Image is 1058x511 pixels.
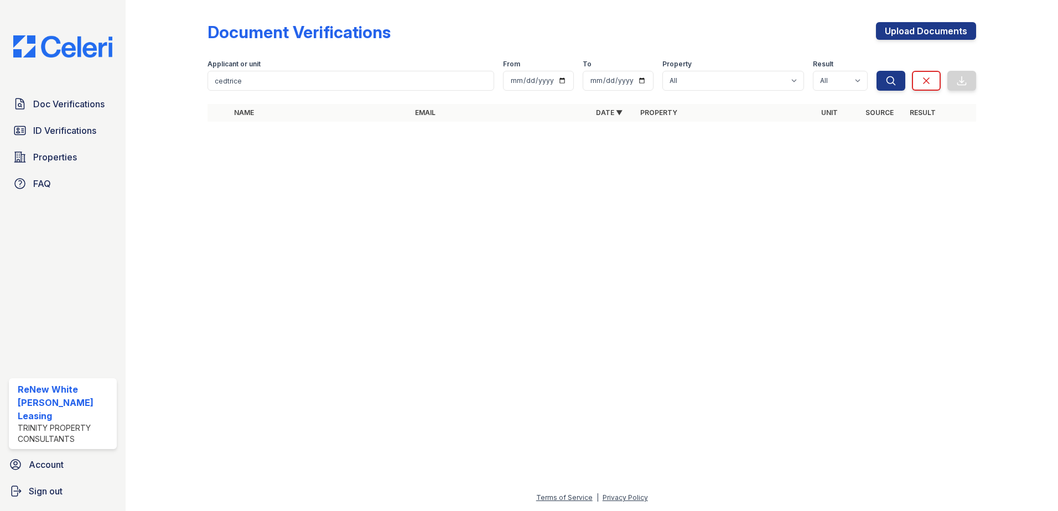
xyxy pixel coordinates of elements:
[910,108,936,117] a: Result
[208,60,261,69] label: Applicant or unit
[29,484,63,498] span: Sign out
[865,108,894,117] a: Source
[503,60,520,69] label: From
[662,60,692,69] label: Property
[33,97,105,111] span: Doc Verifications
[821,108,838,117] a: Unit
[33,150,77,164] span: Properties
[583,60,592,69] label: To
[33,177,51,190] span: FAQ
[536,493,593,502] a: Terms of Service
[29,458,64,471] span: Account
[18,383,112,423] div: ReNew White [PERSON_NAME] Leasing
[9,93,117,115] a: Doc Verifications
[9,119,117,142] a: ID Verifications
[876,22,976,40] a: Upload Documents
[597,493,599,502] div: |
[208,22,391,42] div: Document Verifications
[415,108,435,117] a: Email
[4,35,121,58] img: CE_Logo_Blue-a8612792a0a2168367f1c8372b55b34899dd931a85d93a1a3d3e32e68fde9ad4.png
[4,480,121,502] a: Sign out
[9,146,117,168] a: Properties
[640,108,677,117] a: Property
[208,71,494,91] input: Search by name, email, or unit number
[603,493,648,502] a: Privacy Policy
[234,108,254,117] a: Name
[18,423,112,445] div: Trinity Property Consultants
[813,60,833,69] label: Result
[33,124,96,137] span: ID Verifications
[4,453,121,476] a: Account
[9,173,117,195] a: FAQ
[596,108,623,117] a: Date ▼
